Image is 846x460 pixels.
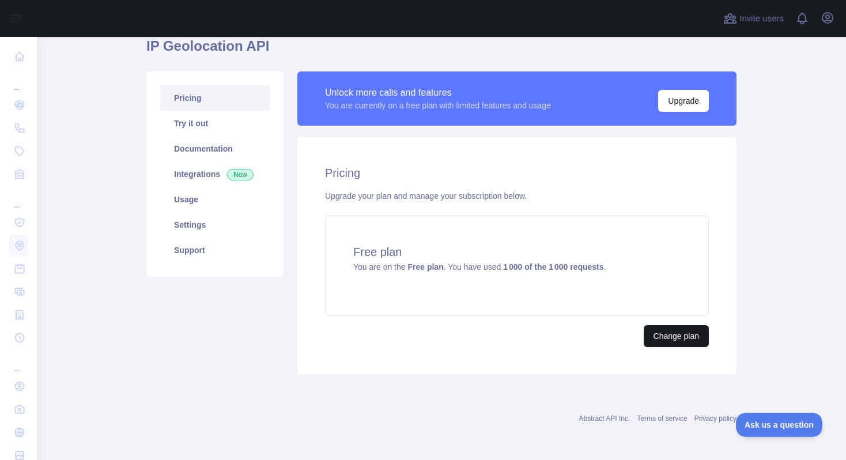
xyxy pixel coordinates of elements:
div: ... [9,187,28,210]
h2: Pricing [325,165,709,181]
a: Integrations New [160,161,270,187]
strong: Free plan [407,262,443,272]
a: Privacy policy [694,414,737,423]
div: ... [9,69,28,92]
iframe: Toggle Customer Support [736,413,823,437]
a: Settings [160,212,270,237]
div: You are currently on a free plan with limited features and usage [325,100,551,111]
button: Invite users [721,9,786,28]
a: Documentation [160,136,270,161]
button: Change plan [644,325,709,347]
a: Terms of service [637,414,687,423]
span: New [227,169,254,180]
h4: Free plan [353,244,681,260]
a: Pricing [160,85,270,111]
div: ... [9,350,28,374]
div: Unlock more calls and features [325,86,551,100]
a: Support [160,237,270,263]
div: Upgrade your plan and manage your subscription below. [325,190,709,202]
span: Invite users [739,12,784,25]
span: You are on the . You have used . [353,262,606,272]
button: Upgrade [658,90,709,112]
a: Abstract API Inc. [579,414,630,423]
strong: 1 000 of the 1 000 requests [503,262,603,272]
h1: IP Geolocation API [146,37,737,65]
a: Usage [160,187,270,212]
a: Try it out [160,111,270,136]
